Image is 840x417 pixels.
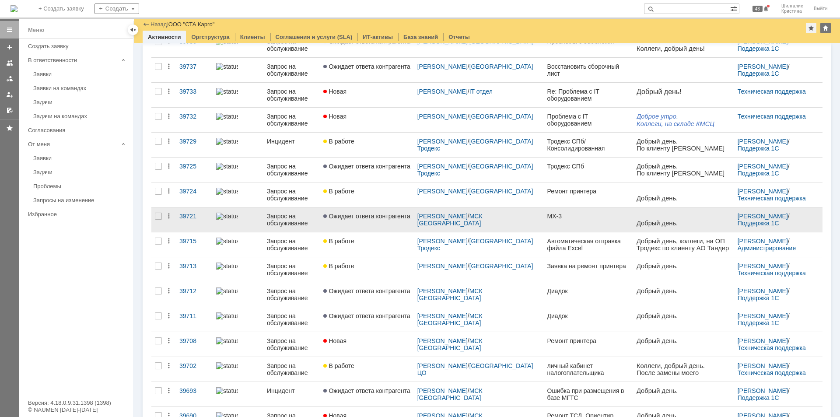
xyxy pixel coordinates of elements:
[263,207,320,232] a: Запрос на обслуживание
[21,326,45,333] span: stacargo
[32,134,90,141] a: [PHONE_NUMBER]
[263,182,320,207] a: Запрос на обслуживание
[16,235,40,242] span: stacargo
[320,158,413,182] a: Ожидает ответа контрагента
[28,25,44,35] div: Меню
[263,158,320,182] a: Запрос на обслуживание
[150,21,167,28] a: Назад
[323,337,346,344] span: Новая
[323,263,354,270] span: В работе
[547,263,630,270] div: Заявка на ремонт принтера
[179,238,209,245] div: 39715
[179,337,209,344] div: 39708
[738,369,806,376] a: Техническая поддержка
[176,357,213,382] a: 39702
[738,287,788,294] a: [PERSON_NAME]
[547,337,630,344] div: Ремонт принтера
[806,23,816,33] div: Добавить в избранное
[263,307,320,332] a: Запрос на обслуживание
[45,326,47,333] span: .
[24,319,26,326] span: .
[267,38,317,52] div: Запрос на обслуживание
[417,362,468,369] a: [PERSON_NAME]
[30,179,131,193] a: Проблемы
[213,357,263,382] a: statusbar-0 (1).png
[267,263,317,277] div: Запрос на обслуживание
[323,238,354,245] span: В работе
[469,263,533,270] a: [GEOGRAPHIC_DATA]
[179,163,209,170] div: 39725
[448,34,470,40] a: Отчеты
[320,232,413,257] a: В работе
[45,152,47,159] span: .
[267,238,317,252] div: Запрос на обслуживание
[148,34,181,40] a: Активности
[240,34,265,40] a: Клиенты
[3,192,63,198] span: www. [DOMAIN_NAME]
[738,312,788,319] a: [PERSON_NAME]
[320,332,413,357] a: Новая
[4,231,114,260] img: download
[33,99,128,105] div: Задачи
[191,34,229,40] a: Оргструктура
[544,207,633,232] a: МХ-3
[12,152,14,159] span: -
[267,138,317,145] div: Инцидент
[547,63,630,77] div: Восстановить сборочный лист
[267,337,317,351] div: Запрос на обслуживание
[544,108,633,132] a: Проблема с IT оборудованием
[417,213,484,227] a: МСК [GEOGRAPHIC_DATA]
[216,238,238,245] img: statusbar-40 (1).png
[544,158,633,182] a: Тродекс СПб
[547,163,630,170] div: Тродекс СПб
[216,337,238,344] img: statusbar-100 (1).png
[179,287,209,294] div: 39712
[276,34,353,40] a: Соглашения и услуги (SLA)
[33,113,128,119] div: Задачи на командах
[267,362,317,376] div: Запрос на обслуживание
[216,63,238,70] img: statusbar-100 (1).png
[738,70,779,77] a: Поддержка 1С
[417,287,484,301] a: МСК [GEOGRAPHIC_DATA]
[216,312,238,319] img: statusbar-100 (1).png
[738,387,788,394] a: [PERSON_NAME]
[544,357,633,382] a: личный кабинет налогоплательщика
[216,113,238,120] img: statusbar-60 (1).png
[59,190,65,197] span: @
[128,25,138,35] div: Скрыть меню
[14,235,16,242] span: .
[179,63,209,70] div: 39737
[320,83,413,107] a: Новая
[547,213,630,220] div: МХ-3
[213,207,263,232] a: statusbar-100 (1).png
[320,257,413,282] a: В работе
[267,213,317,227] div: Запрос на обслуживание
[176,232,213,257] a: 39715
[547,138,630,152] div: Тродекс СПб/Консолидированная приемка Тандер
[417,138,535,152] a: [GEOGRAPHIC_DATA] Тродекс
[417,138,468,145] a: [PERSON_NAME]
[738,88,806,95] a: Техническая поддержка
[738,45,779,52] a: Поддержка 1С
[738,170,779,177] a: Поддержка 1С
[14,152,45,159] span: TotalGroup
[547,113,630,127] div: Проблема с IT оборудованием
[267,163,317,177] div: Запрос на обслуживание
[544,332,633,357] a: Ремонт принтера
[3,88,17,102] a: Мои заявки
[167,21,168,27] div: |
[216,163,238,170] img: statusbar-100 (1).png
[323,387,410,394] span: Ожидает ответа контрагента
[547,312,630,319] div: Диадок
[47,152,59,159] span: com
[213,382,263,406] a: statusbar-100 (1).png
[544,133,633,157] a: Тродекс СПб/Консолидированная приемка Тандер
[30,151,131,165] a: Заявки
[738,344,806,351] a: Техническая поддержка
[216,387,238,394] img: statusbar-100 (1).png
[24,39,131,53] a: Создать заявку
[30,67,131,81] a: Заявки
[30,81,131,95] a: Заявки на командах
[417,337,468,344] a: [PERSON_NAME]
[3,170,56,191] a: [PERSON_NAME][EMAIL_ADDRESS][DOMAIN_NAME]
